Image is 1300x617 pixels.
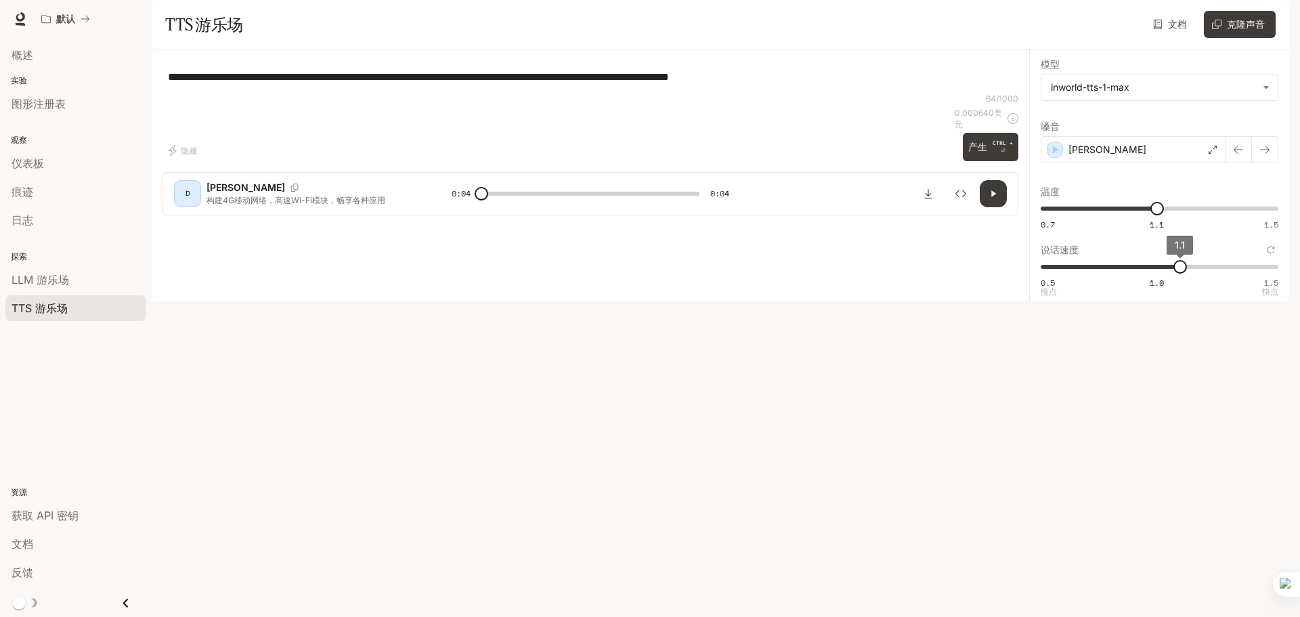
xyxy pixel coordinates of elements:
a: 文档 [1150,11,1193,38]
button: 产生CTRL +⏎ [963,133,1018,161]
font: 温度 [1041,186,1060,197]
font: 快点 [1262,286,1278,297]
div: inworld-tts-1-max [1041,75,1278,100]
button: 复制语音ID [285,184,304,192]
font: D [186,189,190,197]
button: 隐藏 [162,140,206,161]
font: 1.1 [1150,219,1164,230]
font: 克隆声音 [1227,18,1265,30]
font: 64/1000 [986,93,1018,104]
button: 下载音频 [915,180,942,207]
button: 克隆声音 [1204,11,1276,38]
font: ⏎ [1001,148,1005,154]
font: 默认 [56,13,75,24]
button: 检查 [947,180,974,207]
font: 0.5 [1041,277,1055,289]
font: [PERSON_NAME] [207,182,285,193]
font: 嗓音 [1041,121,1060,132]
button: 所有工作区 [35,5,96,33]
font: 构建4G移动网络，高速Wi-Fi模块，畅享各种应用 [207,195,385,205]
font: 1.5 [1264,219,1278,230]
font: 1.0 [1150,277,1164,289]
font: inworld-tts-1-max [1051,81,1129,93]
font: 0:04 [452,188,471,199]
font: 说话速度 [1041,244,1079,255]
font: 慢点 [1041,286,1057,297]
font: 模型 [1041,58,1060,70]
font: 0:04 [710,188,729,199]
font: [PERSON_NAME] [1068,144,1146,155]
font: TTS 游乐场 [165,14,243,35]
font: 1.5 [1264,277,1278,289]
font: 0.000640 [955,108,994,118]
font: 0.7 [1041,219,1055,230]
font: CTRL + [993,140,1013,146]
font: 产生 [968,141,987,152]
font: 美元 [955,108,1002,129]
font: 隐藏 [181,146,197,156]
font: 1.1 [1175,239,1185,251]
font: 文档 [1168,18,1187,30]
button: 重置为默认值 [1263,242,1278,257]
